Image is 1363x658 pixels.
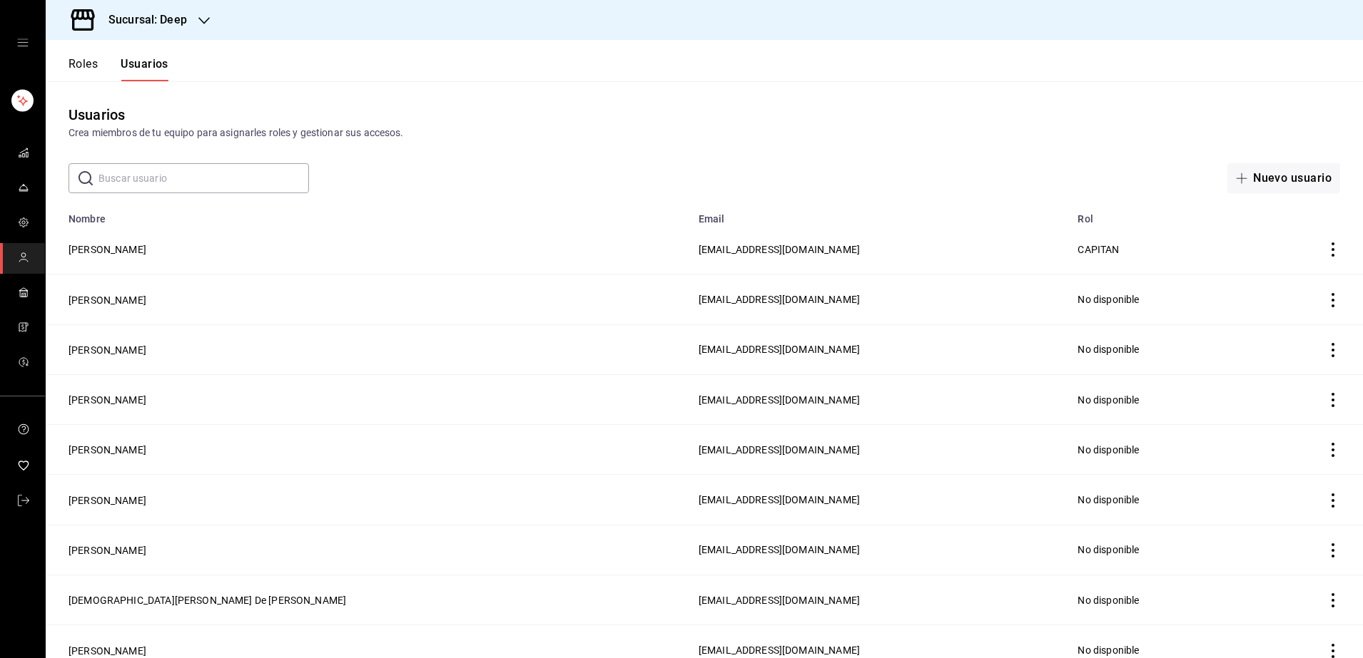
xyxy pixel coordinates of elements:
[1069,475,1252,525] td: No disponible
[1069,274,1252,324] td: No disponible
[1326,644,1340,658] button: actions
[1227,163,1340,193] button: Nuevo usuario
[1326,543,1340,557] button: actions
[699,595,860,606] span: [EMAIL_ADDRESS][DOMAIN_NAME]
[699,294,860,305] span: [EMAIL_ADDRESS][DOMAIN_NAME]
[17,37,29,48] button: open drawer
[98,164,309,192] input: Buscar usuario
[699,394,860,406] span: [EMAIL_ADDRESS][DOMAIN_NAME]
[1078,244,1119,255] span: CAPITAN
[699,444,860,456] span: [EMAIL_ADDRESS][DOMAIN_NAME]
[69,242,146,257] button: [PERSON_NAME]
[69,393,146,407] button: [PERSON_NAME]
[69,57,98,81] button: Roles
[1069,425,1252,475] td: No disponible
[69,57,168,81] div: navigation tabs
[46,205,690,225] th: Nombre
[1069,525,1252,575] td: No disponible
[1069,205,1252,225] th: Rol
[69,493,146,508] button: [PERSON_NAME]
[699,344,860,355] span: [EMAIL_ADDRESS][DOMAIN_NAME]
[699,544,860,555] span: [EMAIL_ADDRESS][DOMAIN_NAME]
[1326,593,1340,607] button: actions
[1069,374,1252,424] td: No disponible
[69,593,346,607] button: [DEMOGRAPHIC_DATA][PERSON_NAME] De [PERSON_NAME]
[69,104,125,125] div: Usuarios
[1326,393,1340,407] button: actions
[699,494,860,505] span: [EMAIL_ADDRESS][DOMAIN_NAME]
[699,244,860,255] span: [EMAIL_ADDRESS][DOMAIN_NAME]
[69,343,146,357] button: [PERSON_NAME]
[69,293,146,307] button: [PERSON_NAME]
[1326,242,1340,257] button: actions
[1326,343,1340,357] button: actions
[1069,324,1252,374] td: No disponible
[69,644,146,658] button: [PERSON_NAME]
[69,543,146,557] button: [PERSON_NAME]
[1326,493,1340,508] button: actions
[1069,575,1252,625] td: No disponible
[69,443,146,457] button: [PERSON_NAME]
[97,11,187,29] h3: Sucursal: Deep
[1326,443,1340,457] button: actions
[1326,293,1340,307] button: actions
[699,644,860,656] span: [EMAIL_ADDRESS][DOMAIN_NAME]
[69,125,1340,140] div: Crea miembros de tu equipo para asignarles roles y gestionar sus accesos.
[121,57,168,81] button: Usuarios
[690,205,1070,225] th: Email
